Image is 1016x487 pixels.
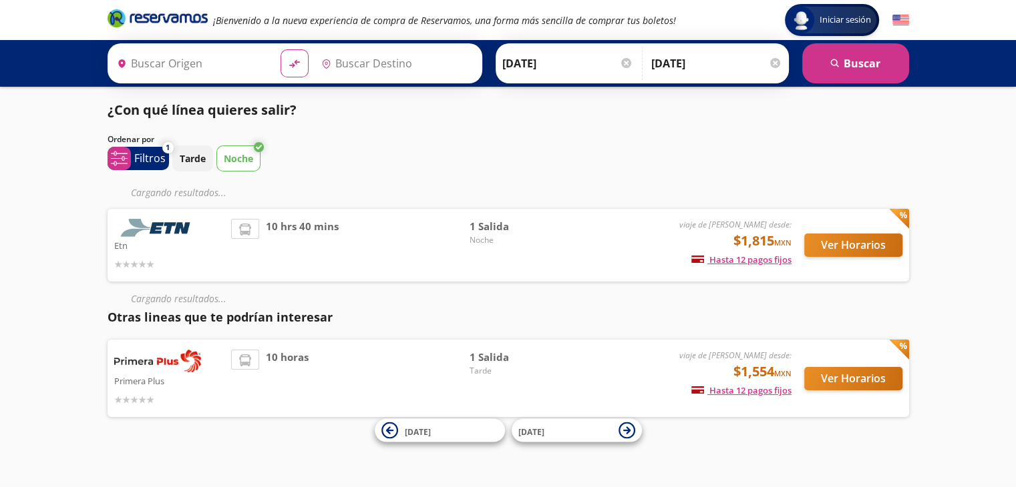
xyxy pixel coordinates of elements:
[108,100,297,120] p: ¿Con qué línea quieres salir?
[114,350,201,372] img: Primera Plus
[131,186,226,199] em: Cargando resultados ...
[802,43,909,83] button: Buscar
[108,308,909,326] p: Otras lineas que te podrían interesar
[114,219,201,237] img: Etn
[213,14,676,27] em: ¡Bienvenido a la nueva experiencia de compra de Reservamos, una forma más sencilla de comprar tus...
[502,47,633,80] input: Elegir Fecha
[224,151,253,165] p: Noche
[114,237,225,253] p: Etn
[733,362,792,382] span: $1,554
[216,145,261,171] button: Noche
[375,419,505,442] button: [DATE]
[470,234,563,246] span: Noche
[266,219,339,272] span: 10 hrs 40 mins
[108,8,208,28] i: Brand Logo
[814,13,876,27] span: Iniciar sesión
[470,350,563,365] span: 1 Salida
[180,151,206,165] p: Tarde
[804,367,902,390] button: Ver Horarios
[470,219,563,234] span: 1 Salida
[470,365,563,377] span: Tarde
[405,426,431,437] span: [DATE]
[108,133,154,145] p: Ordenar por
[134,150,166,166] p: Filtros
[804,233,902,257] button: Ver Horarios
[892,12,909,29] button: English
[518,426,544,437] span: [DATE]
[316,47,475,80] input: Buscar Destino
[679,219,792,230] em: viaje de [PERSON_NAME] desde:
[691,384,792,396] span: Hasta 12 pagos fijos
[774,237,792,248] small: MXN
[112,47,271,80] input: Buscar Origen
[733,231,792,251] span: $1,815
[108,147,169,170] button: 1Filtros
[266,350,309,407] span: 10 horas
[512,419,642,442] button: [DATE]
[679,350,792,361] em: viaje de [PERSON_NAME] desde:
[131,292,226,305] em: Cargando resultados ...
[108,8,208,32] a: Brand Logo
[172,145,213,171] button: Tarde
[651,47,782,80] input: Opcional
[774,368,792,378] small: MXN
[691,254,792,266] span: Hasta 12 pagos fijos
[166,142,170,153] span: 1
[114,372,225,388] p: Primera Plus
